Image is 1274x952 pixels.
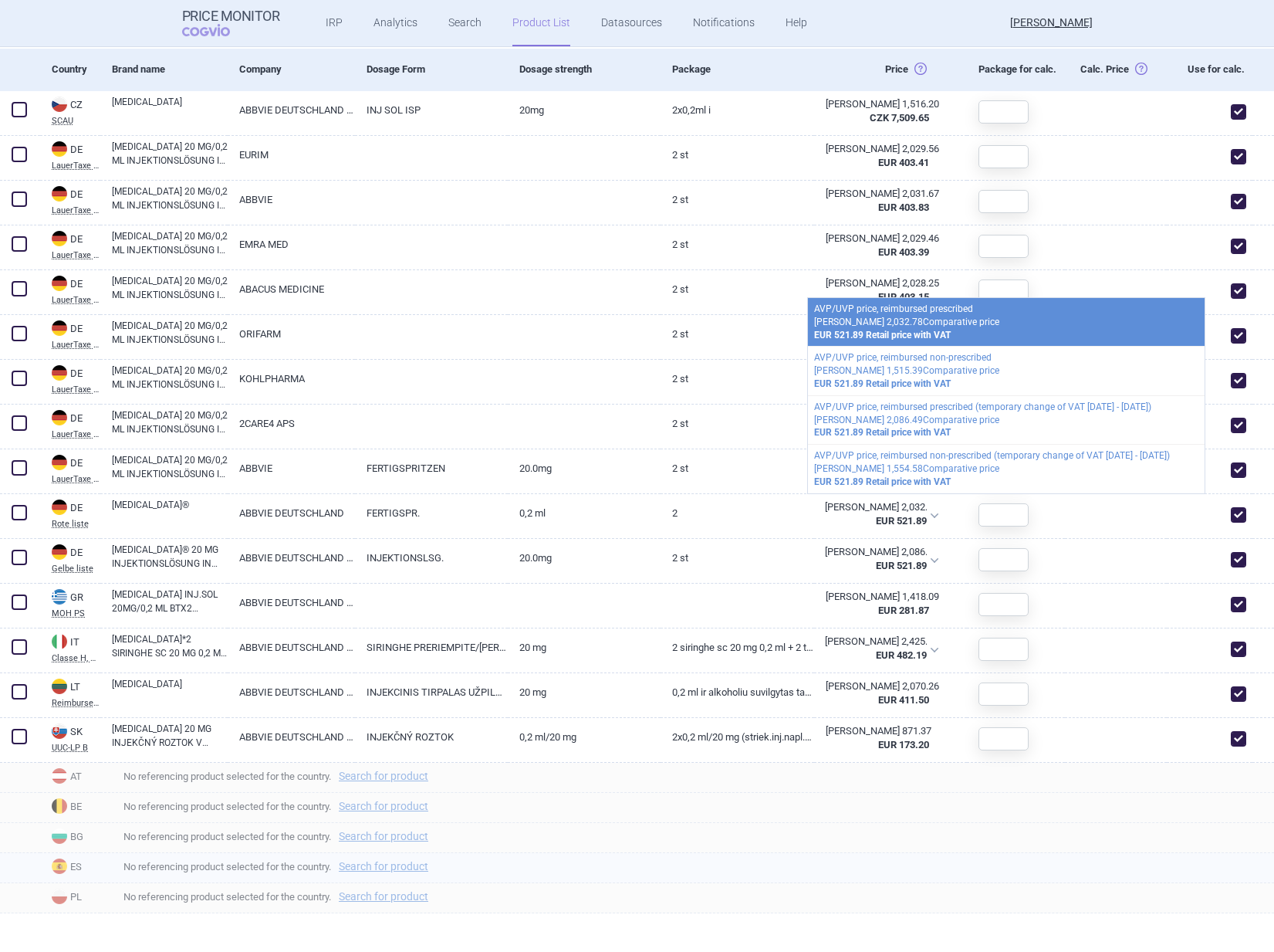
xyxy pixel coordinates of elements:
[355,494,508,532] a: FERTIGSPR.
[40,677,100,707] a: LTLTReimbursed list
[825,500,927,528] abbr: AVP/UVP price, reimbursed prescribed
[112,229,228,257] a: [MEDICAL_DATA] 20 MG/0,2 ML INJEKTIONSLÖSUNG IN FERTIGSPR.
[52,859,67,874] img: Spain
[814,303,1198,316] div: AVP/UVP price, reimbursed prescribed
[814,462,1198,476] div: [PERSON_NAME] 1,554.58 Comparative price
[52,320,67,336] img: Germany
[112,857,1274,876] span: No referencing product selected for the country.
[52,186,67,202] img: Germany
[814,49,967,90] div: Price
[52,589,100,606] div: GR
[40,319,100,349] a: DEDELauerTaxe RO
[826,97,929,125] abbr: Ex-Factory without VAT from source
[339,891,428,902] a: Search for product
[826,232,929,259] abbr: Ex-Factory without VAT from source
[826,590,929,618] abbr: Ex-Factory without VAT from source
[825,545,927,559] div: [PERSON_NAME] 2,086.49
[878,202,929,213] strong: EUR 403.83
[814,351,1198,364] div: AVP/UVP price, reimbursed non-prescribed
[52,699,100,707] abbr: Reimbursed list
[40,408,100,439] a: DEDELauerTaxe RO
[228,673,355,711] a: ABBVIE DEUTSCHLAND GMBH & CO. KG , [GEOGRAPHIC_DATA]
[52,97,67,112] img: Czech Republic
[52,231,100,248] div: DE
[826,276,929,304] abbr: Ex-Factory without VAT from source
[52,634,67,649] img: Italy
[112,677,228,705] a: [MEDICAL_DATA]
[52,798,67,814] img: Belgium
[814,427,951,438] strong: EUR 521.89 Retail price with VAT
[112,274,228,302] a: [MEDICAL_DATA] 20 MG/0,2 ML INJEKTIONSLÖSUNG IN FERTIGSPR.
[40,185,100,215] a: DEDELauerTaxe RO
[40,588,100,618] a: GRGRMOH PS
[814,330,951,340] strong: EUR 521.89 Retail price with VAT
[228,628,355,666] a: ABBVIE DEUTSCHLAND GMBH&[DOMAIN_NAME]
[826,590,929,604] div: [PERSON_NAME] 1,418.09
[870,112,929,124] strong: CZK 7,509.65
[112,453,228,481] a: [MEDICAL_DATA] 20 MG/0,2 ML INJEKTIONSLÖSUNG IN FERTIGSPR.
[339,801,428,811] a: Search for product
[52,97,100,113] div: CZ
[40,827,100,845] span: BG
[339,831,428,842] a: Search for product
[876,649,927,661] strong: EUR 482.19
[40,857,100,876] span: ES
[661,539,813,577] a: 2 ST
[112,185,228,212] a: [MEDICAL_DATA] 20 MG/0,2 ML INJEKTIONSLÖSUNG IN FERTIGSPR.
[826,142,929,170] abbr: Ex-Factory without VAT from source
[52,385,100,394] abbr: LauerTaxe RO
[814,414,1198,427] div: [PERSON_NAME] 2,086.49 Comparative price
[52,365,67,381] img: Germany
[112,364,228,391] a: [MEDICAL_DATA] 20 MG/0,2 ML INJEKTIONSLÖSUNG IN FERTIGSPR.
[814,539,948,584] div: [PERSON_NAME] 2,086.49EUR 521.89
[228,181,355,219] a: ABBVIE
[52,455,100,472] div: DE
[878,291,929,303] strong: EUR 403.15
[52,544,100,561] div: DE
[355,718,508,756] a: INJEKČNÝ ROZTOK
[182,8,280,24] strong: Price Monitor
[228,91,355,129] a: ABBVIE DEUTSCHLAND GMBH & [DOMAIN_NAME], [GEOGRAPHIC_DATA]
[355,673,508,711] a: INJEKCINIS TIRPALAS UŽPILDYTAME ŠVIRKŠTE
[52,634,100,651] div: IT
[52,410,100,427] div: DE
[52,141,100,158] div: DE
[52,141,67,157] img: Germany
[661,315,813,353] a: 2 St
[508,628,661,666] a: 20 MG
[100,49,228,90] div: Brand name
[112,140,228,168] a: [MEDICAL_DATA] 20 MG/0,2 ML INJEKTIONSLÖSUNG IN FERTIGSPR.
[40,364,100,394] a: DEDELauerTaxe RO
[878,246,929,258] strong: EUR 403.39
[228,584,355,622] a: ABBVIE DEUTSCHLAND GMBH & CO KG, [GEOGRAPHIC_DATA], [GEOGRAPHIC_DATA]
[661,628,813,666] a: 2 siringhe SC 20 mg 0,2 ml + 2 tamponi
[182,8,280,38] a: Price MonitorCOGVIO
[52,828,67,844] img: Bulgaria
[339,861,428,872] a: Search for product
[661,405,813,442] a: 2 St
[228,449,355,487] a: ABBVIE
[40,95,100,125] a: CZCZSCAU
[228,360,355,398] a: KOHLPHARMA
[112,767,1274,785] span: No referencing product selected for the country.
[40,498,100,528] a: DEDERote liste
[52,679,100,696] div: LT
[40,543,100,573] a: DEDEGelbe liste
[661,136,813,174] a: 2 St
[52,186,100,203] div: DE
[40,797,100,815] span: BE
[228,718,355,756] a: ABBVIE DEUTSCHLAND GMBH & CO. KG
[508,494,661,532] a: 0,2 ml
[112,408,228,436] a: [MEDICAL_DATA] 20 MG/0,2 ML INJEKTIONSLÖSUNG IN FERTIGSPR.
[508,673,661,711] a: 20 mg
[826,97,929,111] div: [PERSON_NAME] 1,516.20
[40,453,100,483] a: DEDELauerTaxe CGM
[52,500,100,517] div: DE
[112,543,228,571] a: [MEDICAL_DATA]® 20 MG INJEKTIONSLÖSUNG IN EINER FERTIGSPRITZE
[339,771,428,781] a: Search for product
[52,410,67,425] img: Germany
[661,718,813,756] a: 2x0,2 ml/20 mg (striek.inj.napl.skl.)
[814,476,951,487] strong: EUR 521.89 Retail price with VAT
[228,315,355,353] a: ORIFARM
[112,498,228,526] a: [MEDICAL_DATA]®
